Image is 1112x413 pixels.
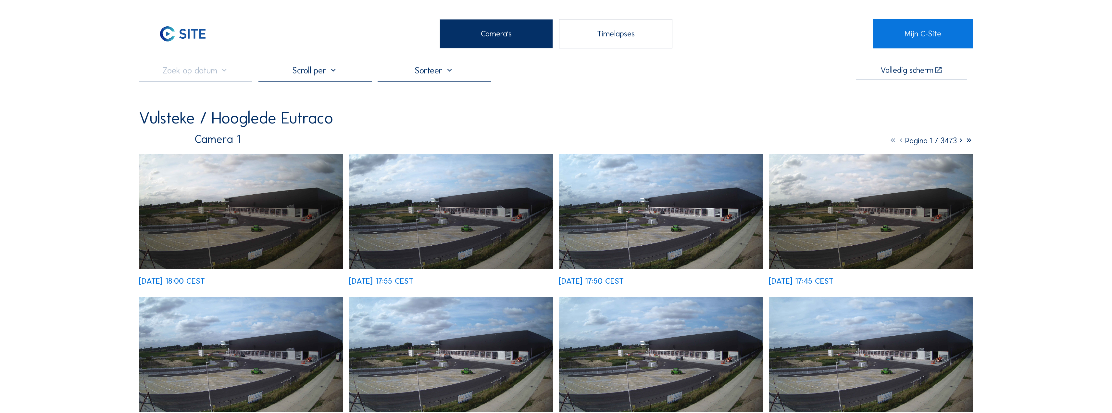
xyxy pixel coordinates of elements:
[440,19,553,48] div: Camera's
[559,297,763,412] img: image_52688970
[559,154,763,269] img: image_52689518
[139,297,343,412] img: image_52689243
[349,277,413,285] div: [DATE] 17:55 CEST
[139,110,333,126] div: Vulsteke / Hooglede Eutraco
[139,134,240,145] div: Camera 1
[769,297,973,412] img: image_52688828
[873,19,973,48] a: Mijn C-Site
[139,19,239,48] a: C-SITE Logo
[139,19,226,48] img: C-SITE Logo
[349,154,553,269] img: image_52689649
[905,136,957,146] span: Pagina 1 / 3473
[881,66,933,75] div: Volledig scherm
[559,19,672,48] div: Timelapses
[349,297,553,412] img: image_52689103
[559,277,624,285] div: [DATE] 17:50 CEST
[139,277,205,285] div: [DATE] 18:00 CEST
[139,65,252,76] input: Zoek op datum 󰅀
[139,154,343,269] img: image_52689791
[769,277,833,285] div: [DATE] 17:45 CEST
[769,154,973,269] img: image_52689385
